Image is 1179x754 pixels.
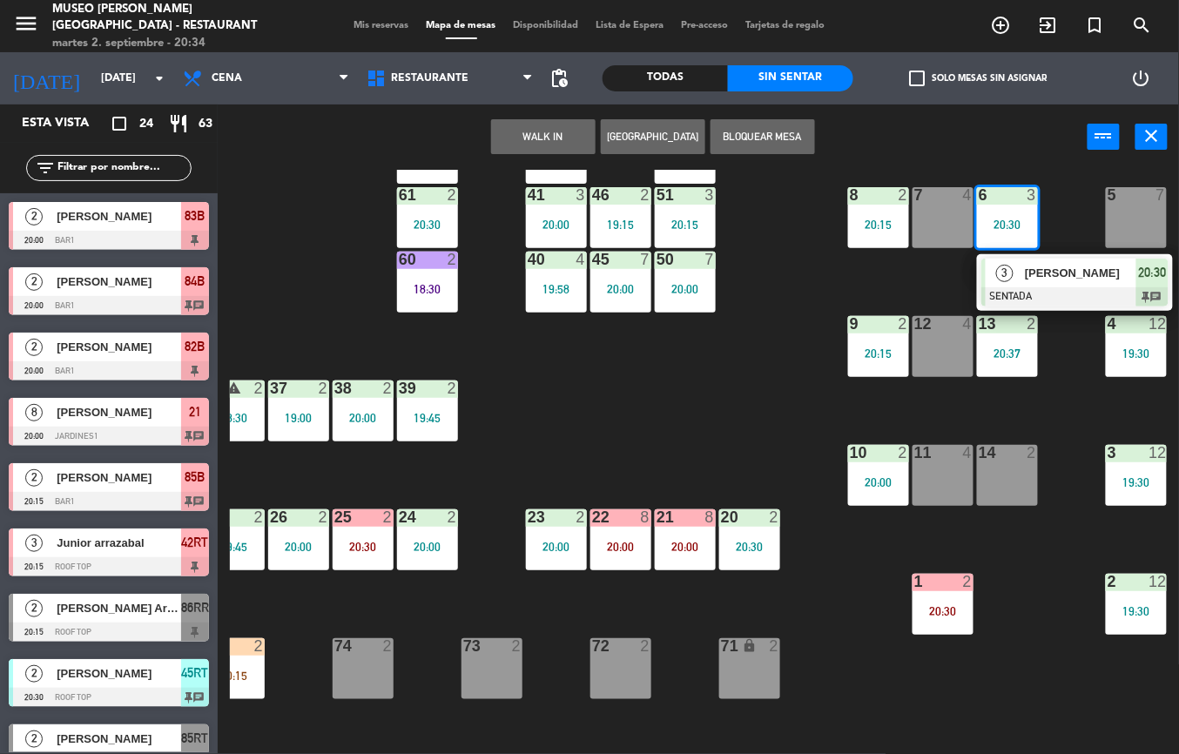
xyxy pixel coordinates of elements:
div: 2 [899,316,909,332]
div: 6 [979,187,980,203]
span: [PERSON_NAME] [57,403,181,421]
i: add_circle_outline [991,15,1012,36]
span: Mis reservas [346,21,418,30]
div: 19:58 [526,283,587,295]
div: 19:15 [590,219,651,231]
span: 84B [185,271,205,292]
i: turned_in_not [1085,15,1106,36]
span: 85B [185,467,205,488]
div: 2 [254,638,265,654]
span: Disponibilidad [505,21,588,30]
div: 71 [721,638,722,654]
div: 10 [850,445,851,461]
div: 2 [576,509,587,525]
span: 63 [199,114,212,134]
div: 4 [963,445,974,461]
span: 8 [25,404,43,421]
div: 2 [448,380,458,396]
span: [PERSON_NAME] [57,468,181,487]
div: 19:45 [397,412,458,424]
i: power_input [1094,125,1115,146]
div: Esta vista [9,113,125,134]
span: Pre-acceso [673,21,738,30]
div: 4 [576,252,587,267]
span: Cena [212,72,242,84]
span: 2 [25,665,43,683]
span: 45RT [182,663,209,683]
div: 2 [1027,316,1038,332]
div: 12 [1149,316,1167,332]
div: 60 [399,252,400,267]
button: menu [13,10,39,43]
div: 8 [641,509,651,525]
span: 86RR [181,597,209,618]
div: Todas [603,65,728,91]
div: 20:30 [397,219,458,231]
button: [GEOGRAPHIC_DATA] [601,119,705,154]
div: 20:00 [655,283,716,295]
div: 18:30 [397,283,458,295]
div: 5 [1108,187,1108,203]
span: 82B [185,336,205,357]
i: filter_list [35,158,56,178]
div: 12 [1149,445,1167,461]
div: 61 [399,187,400,203]
span: [PERSON_NAME] [57,664,181,683]
i: search [1132,15,1153,36]
div: 2 [963,574,974,589]
div: 20:00 [333,412,394,424]
div: 4 [963,316,974,332]
div: 20:00 [848,476,909,488]
span: 2 [25,273,43,291]
div: 2 [641,187,651,203]
div: 12 [914,316,915,332]
span: check_box_outline_blank [910,71,926,86]
div: 20:00 [590,283,651,295]
div: 4 [963,187,974,203]
div: 7 [705,252,716,267]
span: 3 [25,535,43,552]
span: Restaurante [391,72,468,84]
button: Bloquear Mesa [711,119,815,154]
span: [PERSON_NAME] [57,338,181,356]
div: 7 [1156,187,1167,203]
div: 20:30 [913,605,974,617]
div: 20:00 [526,541,587,553]
div: 20:30 [977,219,1038,231]
i: crop_square [109,113,130,134]
span: [PERSON_NAME] [57,730,181,748]
div: 8 [850,187,851,203]
div: 19:30 [1106,347,1167,360]
div: 3 [1108,445,1108,461]
div: 14 [979,445,980,461]
span: [PERSON_NAME] [1025,264,1136,282]
div: 19:30 [1106,605,1167,617]
i: restaurant [168,113,189,134]
div: 2 [448,252,458,267]
div: 72 [592,638,593,654]
div: 24 [399,509,400,525]
div: 19:45 [204,541,265,553]
div: 46 [592,187,593,203]
div: 20:30 [719,541,780,553]
span: 42RT [182,532,209,553]
span: 24 [139,114,153,134]
div: 2 [1108,574,1108,589]
div: 2 [641,638,651,654]
i: menu [13,10,39,37]
div: 3 [576,187,587,203]
div: 22 [592,509,593,525]
span: Junior arrazabal [57,534,181,552]
div: 2 [383,638,394,654]
div: 41 [528,187,529,203]
div: 2 [319,509,329,525]
div: 20 [721,509,722,525]
span: 83B [185,205,205,226]
div: 2 [383,380,394,396]
div: 45 [592,252,593,267]
div: 20:15 [848,219,909,231]
div: 2 [254,380,265,396]
button: power_input [1088,124,1120,150]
